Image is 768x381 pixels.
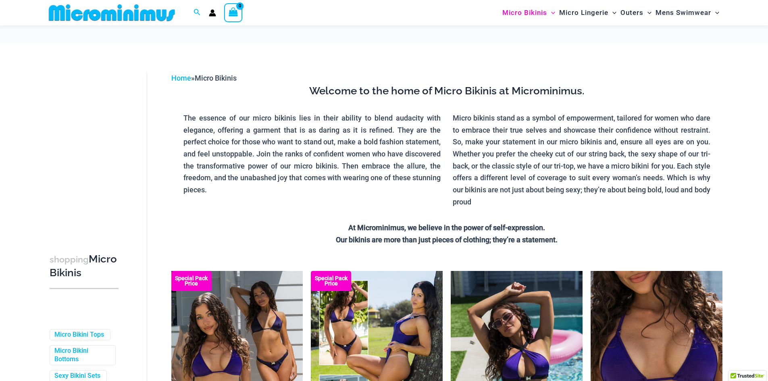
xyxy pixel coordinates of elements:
span: Micro Bikinis [502,2,547,23]
b: Special Pack Price [171,276,212,286]
span: » [171,74,237,82]
span: Menu Toggle [547,2,555,23]
span: Micro Bikinis [195,74,237,82]
a: Sexy Bikini Sets [54,372,100,380]
a: OutersMenu ToggleMenu Toggle [618,2,654,23]
span: Mens Swimwear [656,2,711,23]
p: The essence of our micro bikinis lies in their ability to blend audacity with elegance, offering ... [183,112,441,196]
strong: At Microminimus, we believe in the power of self-expression. [348,223,545,232]
nav: Site Navigation [499,1,723,24]
span: shopping [50,254,89,264]
img: MM SHOP LOGO FLAT [46,4,178,22]
a: Micro Bikini Bottoms [54,347,109,364]
span: Micro Lingerie [559,2,608,23]
span: Menu Toggle [711,2,719,23]
a: Micro Bikini Tops [54,331,104,339]
a: Micro LingerieMenu ToggleMenu Toggle [557,2,618,23]
span: Menu Toggle [608,2,616,23]
b: Special Pack Price [311,276,351,286]
span: Menu Toggle [643,2,651,23]
span: Outers [620,2,643,23]
a: Home [171,74,191,82]
a: View Shopping Cart, empty [224,3,243,22]
strong: Our bikinis are more than just pieces of clothing; they’re a statement. [336,235,558,244]
iframe: TrustedSite Certified [50,66,122,227]
a: Micro BikinisMenu ToggleMenu Toggle [500,2,557,23]
a: Mens SwimwearMenu ToggleMenu Toggle [654,2,721,23]
h3: Micro Bikinis [50,252,119,280]
a: Account icon link [209,9,216,17]
p: Micro bikinis stand as a symbol of empowerment, tailored for women who dare to embrace their true... [453,112,710,208]
a: Search icon link [194,8,201,18]
h3: Welcome to the home of Micro Bikinis at Microminimus. [177,84,716,98]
